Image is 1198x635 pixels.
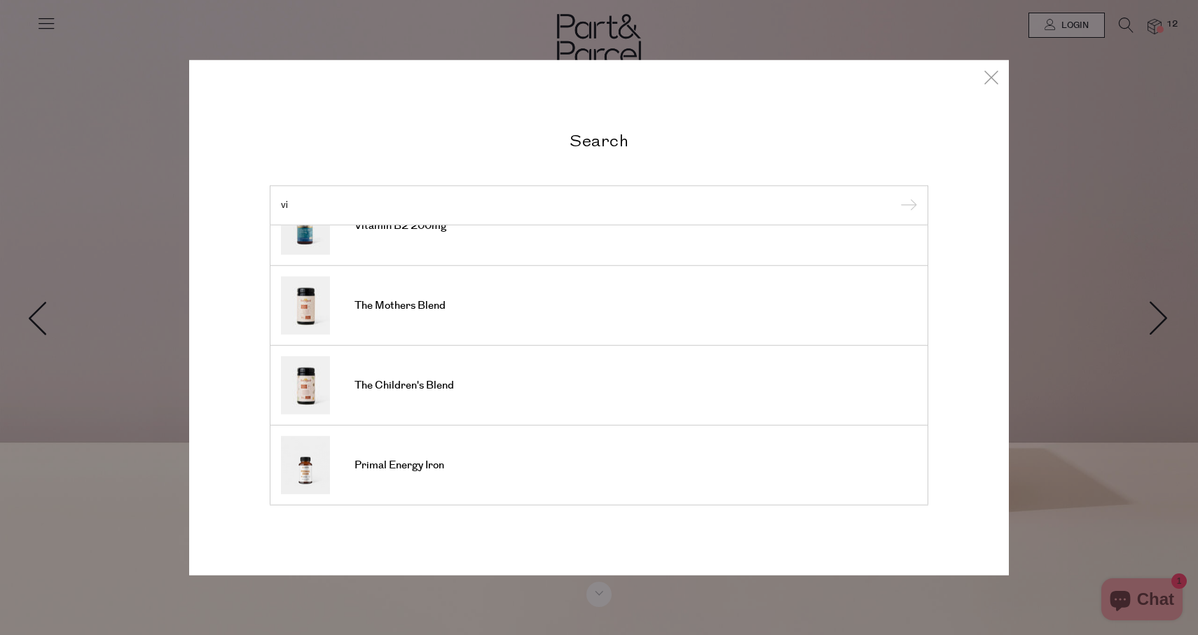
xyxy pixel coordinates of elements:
input: Search [281,200,917,210]
span: Primal Energy Iron [354,459,444,473]
img: The Mothers Blend [281,277,330,335]
h2: Search [270,130,928,150]
a: The Mothers Blend [281,277,917,335]
span: The Children's Blend [354,379,454,393]
a: The Children's Blend [281,356,917,414]
span: The Mothers Blend [354,299,446,313]
a: Primal Energy Iron [281,436,917,494]
img: Vitamin B2 200mg [281,197,330,255]
a: Vitamin B2 200mg [281,197,917,255]
img: The Children's Blend [281,356,330,414]
img: Primal Energy Iron [281,436,330,494]
span: Vitamin B2 200mg [354,219,447,233]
